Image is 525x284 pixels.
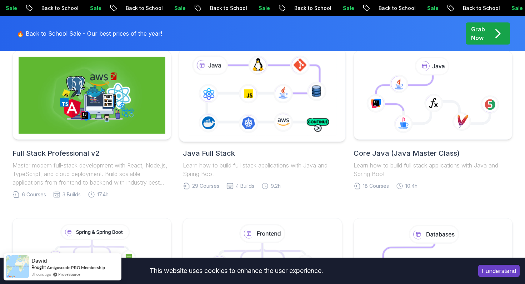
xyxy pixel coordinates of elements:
[204,5,252,12] p: Back to School
[62,191,81,198] span: 3 Builds
[405,182,417,190] span: 10.4h
[471,25,485,42] p: Grab Now
[12,161,171,187] p: Master modern full-stack development with React, Node.js, TypeScript, and cloud deployment. Build...
[12,51,171,198] a: Full Stack Professional v2Full Stack Professional v2Master modern full-stack development with Rea...
[337,5,360,12] p: Sale
[183,148,342,158] h2: Java Full Stack
[168,5,191,12] p: Sale
[288,5,337,12] p: Back to School
[252,5,275,12] p: Sale
[5,263,467,279] div: This website uses cookies to enhance the user experience.
[84,5,107,12] p: Sale
[47,265,105,270] a: Amigoscode PRO Membership
[31,258,47,264] span: Dawid
[6,255,29,278] img: provesource social proof notification image
[183,161,342,178] p: Learn how to build full stack applications with Java and Spring Boot
[97,191,109,198] span: 17.4h
[31,264,46,270] span: Bought
[22,191,46,198] span: 6 Courses
[372,5,421,12] p: Back to School
[31,271,51,277] span: 3 hours ago
[354,51,512,190] a: Core Java (Java Master Class)Learn how to build full stack applications with Java and Spring Boot...
[354,148,512,158] h2: Core Java (Java Master Class)
[35,5,84,12] p: Back to School
[354,161,512,178] p: Learn how to build full stack applications with Java and Spring Boot
[183,51,342,190] a: Java Full StackLearn how to build full stack applications with Java and Spring Boot29 Courses4 Bu...
[363,182,389,190] span: 18 Courses
[236,182,254,190] span: 4 Builds
[19,57,165,134] img: Full Stack Professional v2
[421,5,444,12] p: Sale
[58,271,80,277] a: ProveSource
[192,182,219,190] span: 29 Courses
[12,148,171,158] h2: Full Stack Professional v2
[478,265,520,277] button: Accept cookies
[271,182,281,190] span: 9.2h
[120,5,168,12] p: Back to School
[17,29,162,38] p: 🔥 Back to School Sale - Our best prices of the year!
[457,5,505,12] p: Back to School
